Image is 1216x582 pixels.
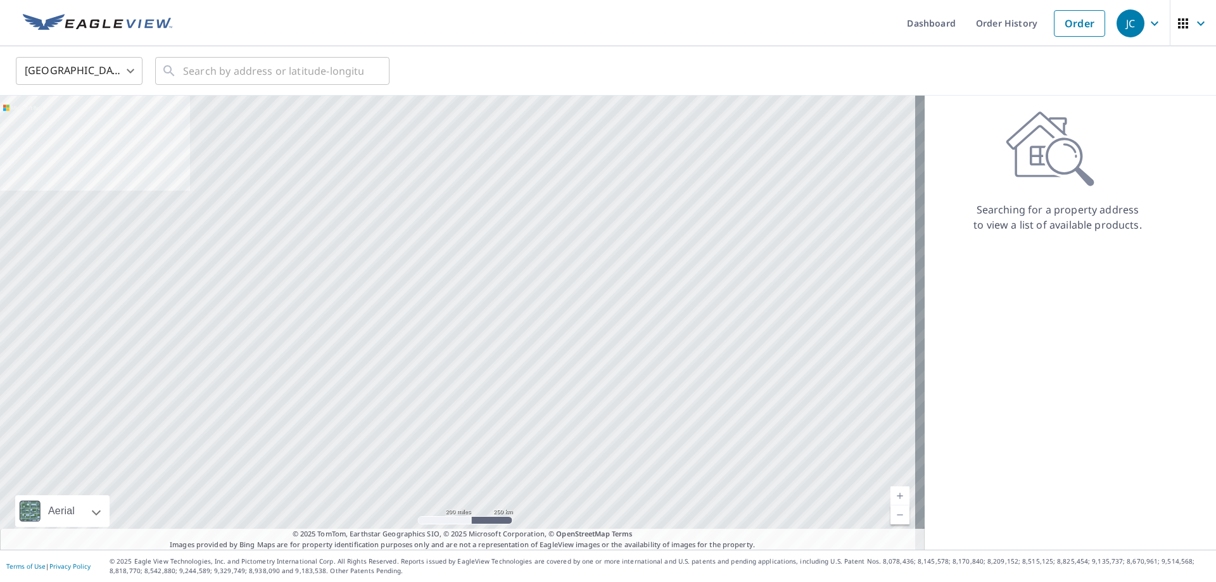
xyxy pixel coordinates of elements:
a: Terms of Use [6,562,46,571]
div: Aerial [15,495,110,527]
a: OpenStreetMap [556,529,609,538]
div: JC [1117,9,1144,37]
a: Terms [612,529,633,538]
a: Order [1054,10,1105,37]
input: Search by address or latitude-longitude [183,53,364,89]
a: Privacy Policy [49,562,91,571]
img: EV Logo [23,14,172,33]
span: © 2025 TomTom, Earthstar Geographics SIO, © 2025 Microsoft Corporation, © [293,529,633,540]
a: Current Level 5, Zoom Out [890,505,909,524]
p: | [6,562,91,570]
div: [GEOGRAPHIC_DATA] [16,53,142,89]
a: Current Level 5, Zoom In [890,486,909,505]
p: © 2025 Eagle View Technologies, Inc. and Pictometry International Corp. All Rights Reserved. Repo... [110,557,1210,576]
p: Searching for a property address to view a list of available products. [973,202,1143,232]
div: Aerial [44,495,79,527]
